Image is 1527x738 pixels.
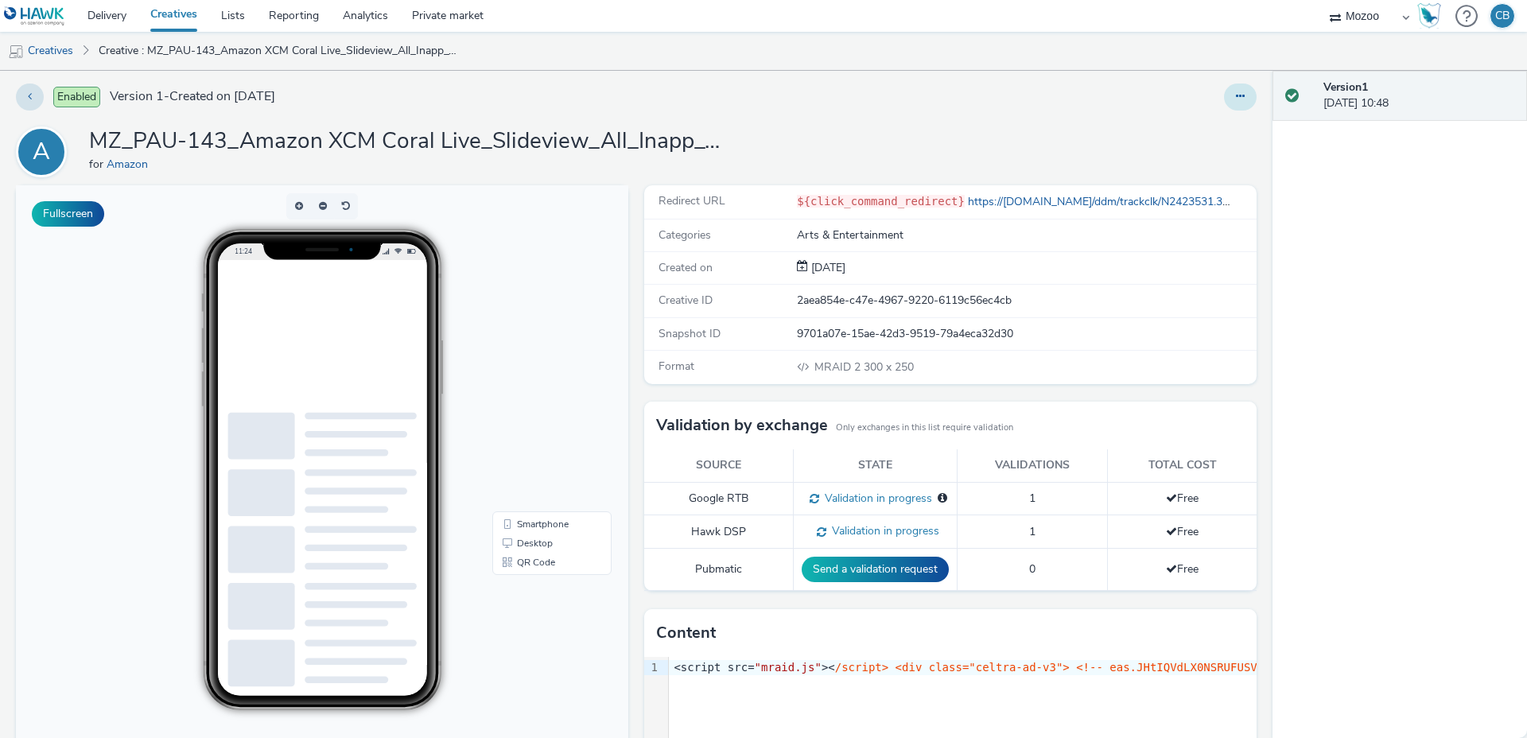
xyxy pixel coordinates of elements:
span: Enabled [53,87,100,107]
span: Redirect URL [659,193,725,208]
li: QR Code [480,367,593,386]
span: Free [1166,561,1199,577]
li: Smartphone [480,329,593,348]
a: Amazon [107,157,154,172]
h3: Validation by exchange [656,414,828,437]
img: undefined Logo [4,6,65,26]
div: 2aea854e-c47e-4967-9220-6119c56ec4cb [797,293,1255,309]
button: Send a validation request [802,557,949,582]
button: Fullscreen [32,201,104,227]
h3: Content [656,621,716,645]
a: Hawk Academy [1417,3,1447,29]
span: Categories [659,227,711,243]
div: [DATE] 10:48 [1323,80,1514,112]
code: ${click_command_redirect} [797,195,965,208]
span: [DATE] [808,260,845,275]
div: Creation 30 September 2025, 10:48 [808,260,845,276]
span: 1 [1029,524,1035,539]
span: Created on [659,260,713,275]
td: Google RTB [644,482,794,515]
small: Only exchanges in this list require validation [836,421,1013,434]
span: Snapshot ID [659,326,721,341]
span: Free [1166,524,1199,539]
span: Free [1166,491,1199,506]
span: Creative ID [659,293,713,308]
td: Hawk DSP [644,515,794,549]
th: Validations [958,449,1108,482]
span: Smartphone [501,334,553,344]
span: 1 [1029,491,1035,506]
span: Version 1 - Created on [DATE] [110,87,275,106]
img: mobile [8,44,24,60]
span: 0 [1029,561,1035,577]
a: A [16,144,73,159]
h1: MZ_PAU-143_Amazon XCM Coral Live_Slideview_All_Inapp_WL + Data Interest_Superfans [89,126,725,157]
span: MRAID 2 [814,359,864,375]
img: Hawk Academy [1417,3,1441,29]
span: Desktop [501,353,537,363]
span: "mraid.js" [755,661,822,674]
strong: Version 1 [1323,80,1368,95]
span: 11:24 [219,61,236,70]
th: Source [644,449,794,482]
span: Validation in progress [826,523,939,538]
div: Arts & Entertainment [797,227,1255,243]
span: QR Code [501,372,539,382]
span: Format [659,359,694,374]
a: Creative : MZ_PAU-143_Amazon XCM Coral Live_Slideview_All_Inapp_WL + Data Interest_Superfans [91,32,472,70]
th: Total cost [1108,449,1257,482]
div: CB [1495,4,1510,28]
li: Desktop [480,348,593,367]
span: Validation in progress [819,491,932,506]
div: 1 [644,660,660,676]
div: 9701a07e-15ae-42d3-9519-79a4eca32d30 [797,326,1255,342]
td: Pubmatic [644,549,794,591]
th: State [794,449,958,482]
span: 300 x 250 [813,359,914,375]
div: A [33,130,50,174]
span: for [89,157,107,172]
